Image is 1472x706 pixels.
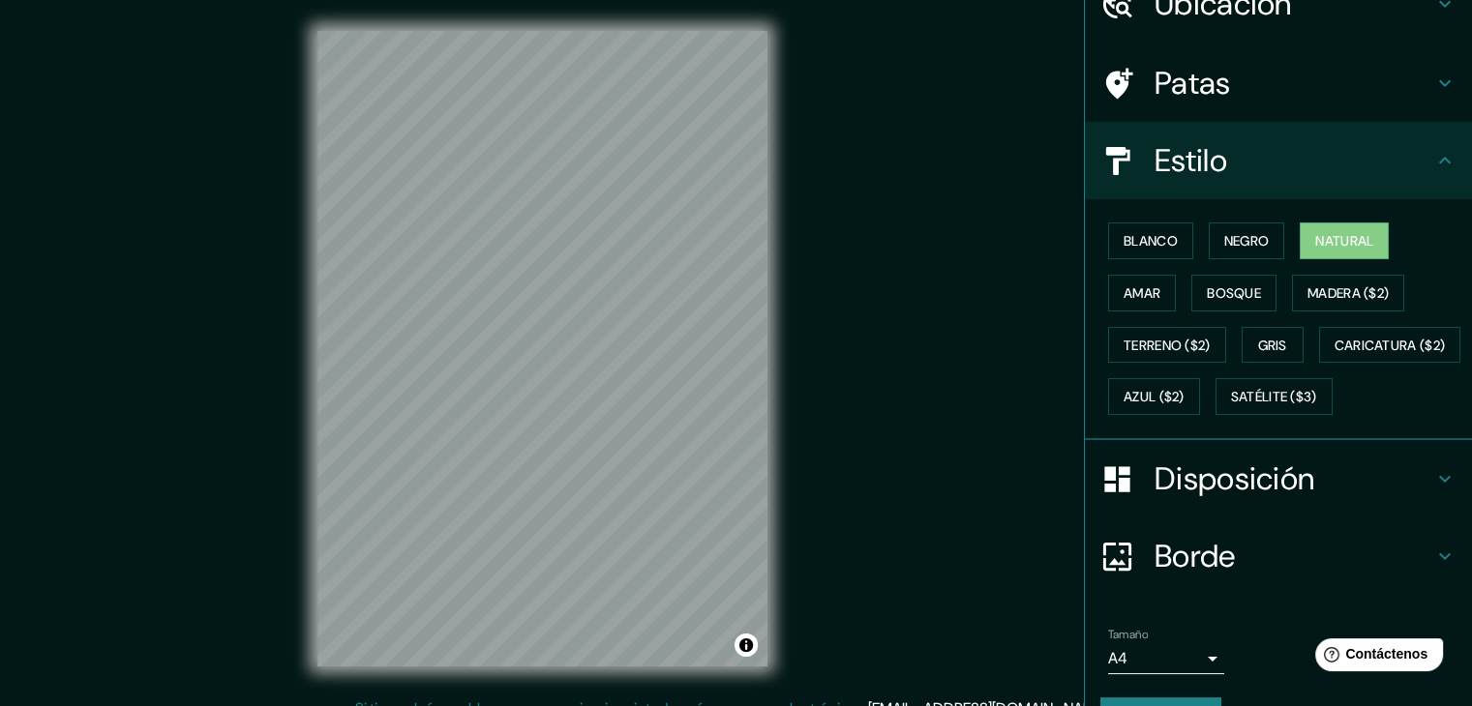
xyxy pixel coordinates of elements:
[1231,389,1317,406] font: Satélite ($3)
[1108,275,1176,311] button: Amar
[1124,389,1185,406] font: Azul ($2)
[1124,284,1160,302] font: Amar
[1300,222,1389,259] button: Natural
[1207,284,1261,302] font: Bosque
[1242,327,1304,364] button: Gris
[1155,140,1227,181] font: Estilo
[1108,378,1200,415] button: Azul ($2)
[1155,63,1231,103] font: Patas
[1108,327,1226,364] button: Terreno ($2)
[1191,275,1277,311] button: Bosque
[1292,275,1404,311] button: Madera ($2)
[1300,631,1451,685] iframe: Lanzador de widgets de ayuda
[1124,337,1211,354] font: Terreno ($2)
[1085,517,1472,595] div: Borde
[1108,222,1193,259] button: Blanco
[1315,232,1373,250] font: Natural
[1224,232,1270,250] font: Negro
[1335,337,1446,354] font: Caricatura ($2)
[317,31,767,666] canvas: Mapa
[1209,222,1285,259] button: Negro
[1108,627,1148,642] font: Tamaño
[1085,440,1472,517] div: Disposición
[1155,458,1314,499] font: Disposición
[735,633,758,657] button: Activar o desactivar atribución
[1085,122,1472,199] div: Estilo
[1108,648,1127,668] font: A4
[1085,44,1472,122] div: Patas
[1108,643,1224,674] div: A4
[1307,284,1389,302] font: Madera ($2)
[1216,378,1333,415] button: Satélite ($3)
[1258,337,1287,354] font: Gris
[1319,327,1461,364] button: Caricatura ($2)
[1155,536,1236,576] font: Borde
[1124,232,1178,250] font: Blanco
